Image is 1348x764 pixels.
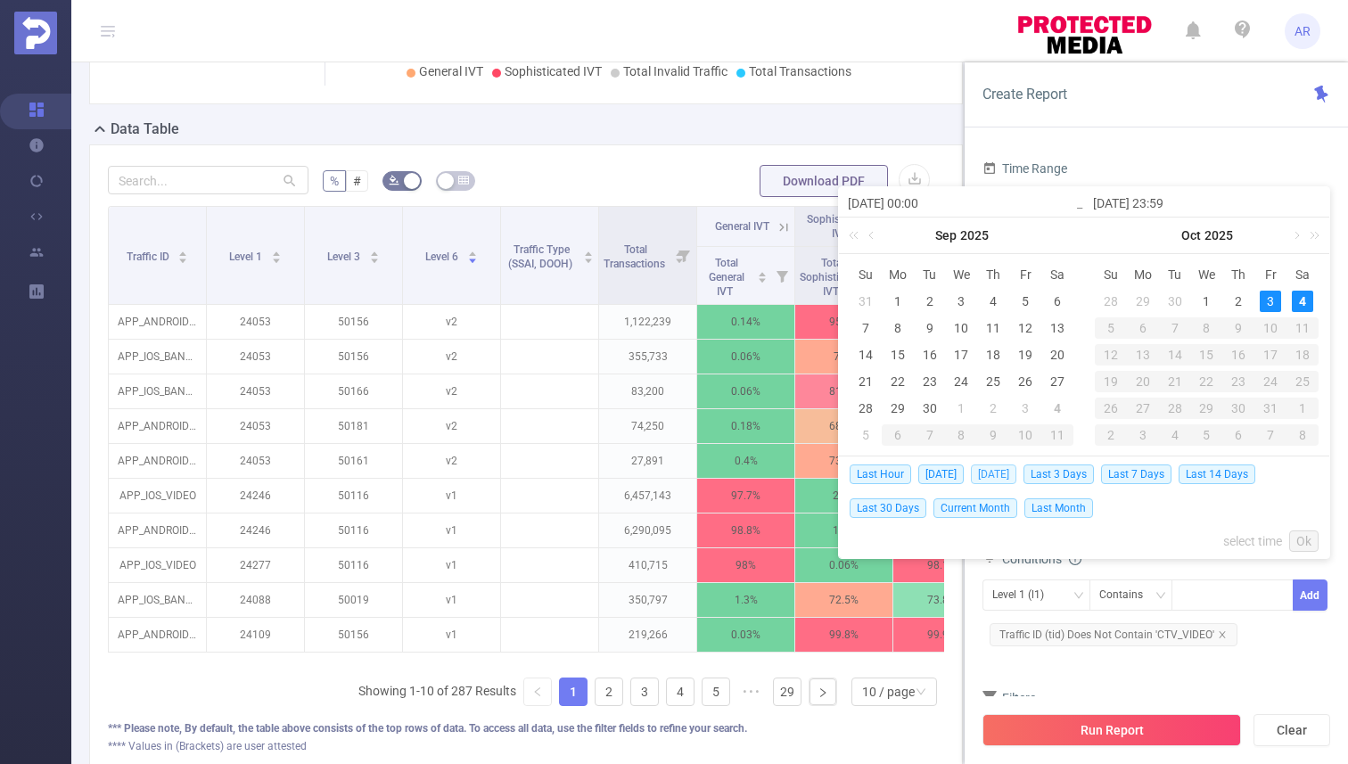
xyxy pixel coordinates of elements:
span: We [1191,267,1223,283]
a: 1 [560,678,587,705]
div: 12 [1015,317,1036,339]
li: 2 [595,678,623,706]
button: Run Report [982,714,1241,746]
td: October 10, 2025 [1009,422,1041,448]
div: 3 [950,291,972,312]
li: Next 5 Pages [737,678,766,706]
a: Last year (Control + left) [845,218,868,253]
div: 1 [1196,291,1217,312]
span: Traffic ID [127,251,172,263]
span: Tu [1159,267,1191,283]
a: Next month (PageDown) [1287,218,1303,253]
p: 50156 [305,305,402,339]
span: Sa [1041,267,1073,283]
div: 20 [1127,371,1159,392]
p: 81.5% [795,374,892,408]
td: October 2, 2025 [1222,288,1254,315]
p: 74,250 [599,409,696,443]
td: November 2, 2025 [1095,422,1127,448]
td: September 19, 2025 [1009,341,1041,368]
th: Wed [946,261,978,288]
p: 0.14% [697,305,794,339]
li: Next Page [809,678,837,706]
div: 21 [855,371,876,392]
div: 29 [1191,398,1223,419]
div: 5 [1095,317,1127,339]
div: 18 [982,344,1004,366]
p: v2 [403,374,500,408]
div: 26 [1095,398,1127,419]
span: Level 3 [327,251,363,263]
div: 14 [1159,344,1191,366]
div: 30 [1164,291,1186,312]
div: 31 [855,291,876,312]
td: October 17, 2025 [1254,341,1286,368]
div: 13 [1047,317,1068,339]
a: Sep [933,218,958,253]
span: Total Transactions [604,243,668,270]
button: Download PDF [760,165,888,197]
div: 10 / page [862,678,915,705]
td: October 2, 2025 [977,395,1009,422]
p: v2 [403,305,500,339]
td: October 3, 2025 [1009,395,1041,422]
p: 0.18% [697,409,794,443]
i: Filter menu [769,247,794,304]
span: Create Report [982,86,1067,103]
td: September 20, 2025 [1041,341,1073,368]
th: Sat [1286,261,1319,288]
p: APP_IOS_BANNER [109,374,206,408]
a: 2 [596,678,622,705]
div: 6 [1127,317,1159,339]
td: September 29, 2025 [1127,288,1159,315]
div: 2 [982,398,1004,419]
p: 78% [795,340,892,374]
div: Level 1 (l1) [992,580,1056,610]
div: 8 [887,317,908,339]
a: 2025 [1203,218,1235,253]
h2: Data Table [111,119,179,140]
td: September 28, 2025 [1095,288,1127,315]
i: icon: caret-up [369,249,379,254]
div: 8 [946,424,978,446]
li: 3 [630,678,659,706]
span: Th [1222,267,1254,283]
td: September 10, 2025 [946,315,978,341]
div: 4 [1047,398,1068,419]
i: icon: table [458,175,469,185]
span: Level 6 [425,251,461,263]
td: October 6, 2025 [1127,315,1159,341]
div: 7 [1159,317,1191,339]
p: APP_IOS_BANNER [109,340,206,374]
div: 5 [1015,291,1036,312]
i: icon: bg-colors [389,175,399,185]
span: Level 1 [229,251,265,263]
td: October 26, 2025 [1095,395,1127,422]
span: We [946,267,978,283]
a: select time [1223,524,1282,558]
span: Su [1095,267,1127,283]
td: October 15, 2025 [1191,341,1223,368]
div: Sort [369,249,380,259]
div: 27 [1047,371,1068,392]
td: September 30, 2025 [914,395,946,422]
div: 30 [1222,398,1254,419]
span: Tu [914,267,946,283]
th: Fri [1009,261,1041,288]
td: October 12, 2025 [1095,341,1127,368]
td: October 24, 2025 [1254,368,1286,395]
td: September 15, 2025 [882,341,914,368]
td: November 1, 2025 [1286,395,1319,422]
td: October 9, 2025 [977,422,1009,448]
i: icon: caret-down [369,256,379,261]
td: September 22, 2025 [882,368,914,395]
span: Fr [1254,267,1286,283]
div: 4 [1292,291,1313,312]
input: End date [1093,193,1320,214]
i: icon: caret-down [584,256,594,261]
td: September 21, 2025 [850,368,882,395]
td: September 4, 2025 [977,288,1009,315]
div: 10 [950,317,972,339]
td: September 17, 2025 [946,341,978,368]
div: 28 [855,398,876,419]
